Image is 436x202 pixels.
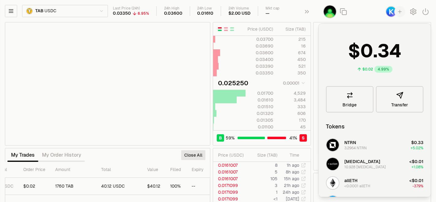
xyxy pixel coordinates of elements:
button: My Order History [38,149,85,161]
div: 0.03600 [164,11,182,16]
span: +5.02% [411,146,423,151]
span: +1.08% [411,165,423,170]
span: [MEDICAL_DATA] [344,159,380,164]
div: 3,484 [278,97,306,103]
div: — [266,11,270,16]
div: 0.01700 [246,90,273,96]
button: Transfer [376,86,423,112]
button: 0.00001 [281,79,306,87]
div: 1760 TAB [55,184,91,189]
div: $2.00 USD [228,11,250,16]
div: 10.928 [MEDICAL_DATA] [344,165,386,170]
span: USDC [44,8,56,14]
time: 1h ago [287,162,299,168]
div: 0.01305 [246,117,273,123]
td: 0.0171099 [213,189,249,196]
div: 0.03700 [246,36,273,42]
div: 0.03350 [113,11,131,16]
img: AUTISM Logo [327,158,339,170]
div: 24h Volume [228,6,250,11]
time: [DATE] [286,196,299,202]
div: 0.03600 [246,50,273,56]
div: Size ( TAB ) [278,26,306,32]
div: 215 [278,36,306,42]
time: 24h ago [283,189,299,195]
iframe: Financial Chart [5,22,210,145]
td: 3 [249,182,278,189]
div: Last Price (24h) [113,6,149,11]
th: Amount [50,162,96,178]
div: 0.01320 [246,110,273,116]
span: 59 % [226,135,235,141]
div: $0.02 [362,67,373,72]
button: Close All [181,150,205,160]
span: <$0.01 [409,178,423,183]
button: Show Sell Orders Only [224,27,228,32]
th: Total [96,162,142,178]
div: 6.95% [138,11,149,16]
button: My Trades [7,149,38,161]
div: 333 [278,104,306,110]
button: Show Buy and Sell Orders [217,27,222,32]
div: 0.01510 [246,104,273,110]
div: 3.2964 NTRN [344,146,367,151]
button: NTRN LogoNTRN3.2964 NTRN$0.33+5.02% [322,136,427,154]
time: 21h ago [284,183,299,188]
div: 350 [278,70,306,76]
div: Tokens [326,122,345,131]
div: 24h Low [197,6,214,11]
div: 45 [278,124,306,130]
td: 0.0161007 [213,169,249,175]
img: allETH Logo [327,177,339,189]
span: <$0.01 [409,159,423,164]
div: Size ( TAB ) [254,152,277,158]
div: 16 [278,43,306,49]
img: 3 [323,5,337,18]
span: -3.79% [412,184,423,189]
img: Keplr [386,6,397,17]
div: 0.025250 [218,79,248,87]
td: 0.0161007 [213,162,249,169]
div: Price ( USDC ) [246,26,273,32]
th: Order Price [18,162,50,178]
div: 4,529 [278,90,306,96]
span: Bridge [343,103,357,107]
div: 0.03350 [246,70,273,76]
th: Expiry [187,162,228,178]
th: Filled [165,162,187,178]
button: allETH LogoallETH<0.0001 allETH<$0.01-3.79% [322,174,427,192]
div: 0.03390 [246,63,273,69]
td: -- [187,178,228,195]
td: 105 [249,175,278,182]
div: Price ( USDC ) [218,152,248,158]
span: $0.02 [23,183,35,189]
div: 674 [278,50,306,56]
button: AUTISM Logo[MEDICAL_DATA]10.928 [MEDICAL_DATA]<$0.01+1.08% [322,155,427,173]
div: 0.03400 [246,56,273,63]
span: $0.33 [411,140,423,145]
td: 1 [249,189,278,196]
div: 521 [278,63,306,69]
time: 15h ago [284,176,299,181]
div: 0.03690 [246,43,273,49]
div: 40.12 USDC [101,184,137,189]
span: allETH [344,178,358,183]
button: Show Buy Orders Only [230,27,235,32]
td: 8 [249,162,278,169]
div: 450 [278,56,306,63]
td: 0.0171099 [213,182,249,189]
td: 0.0161007 [213,175,249,182]
div: 606 [278,110,306,116]
span: 41 % [290,135,297,141]
div: <0.0001 allETH [344,184,370,189]
span: TAB [35,8,43,14]
span: B [219,135,222,141]
span: S [302,135,305,141]
span: NTRN [344,140,356,145]
div: 24h High [164,6,182,11]
div: 4.99% [374,66,392,73]
div: 0.01100 [246,124,273,130]
span: USDC [2,184,13,189]
a: Bridge [326,86,373,112]
img: TAB.png [26,8,33,14]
